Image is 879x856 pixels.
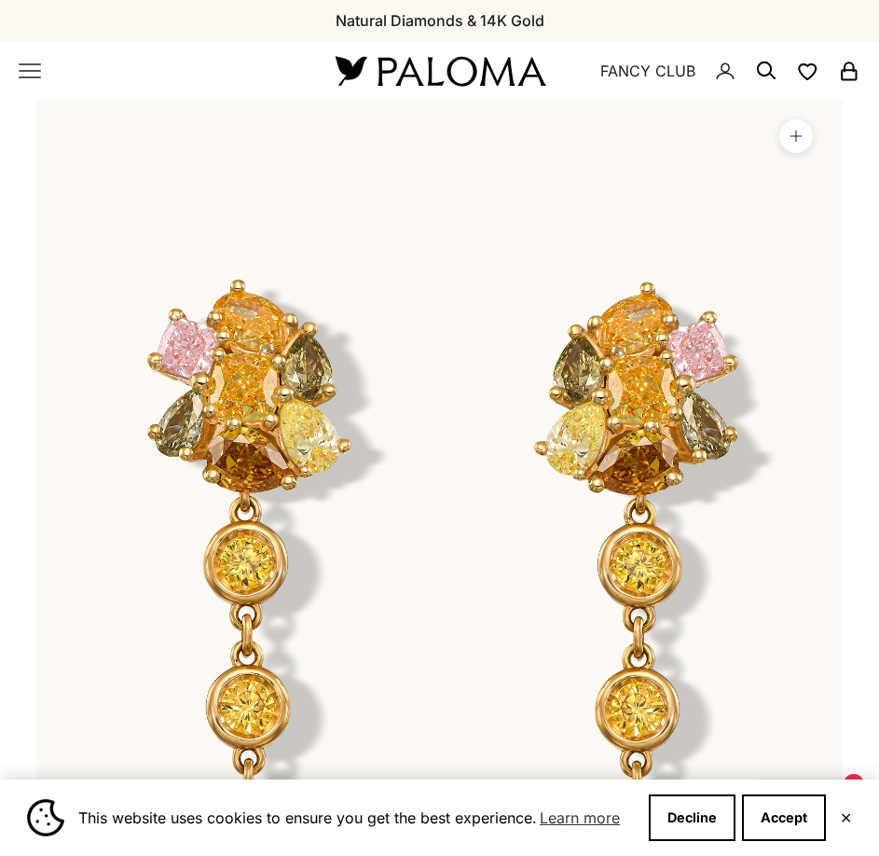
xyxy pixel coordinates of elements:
[27,799,64,836] img: Cookie banner
[649,794,735,841] button: Decline
[336,8,544,33] p: Natural Diamonds & 14K Gold
[600,59,695,83] a: FANCY CLUB
[19,60,291,82] nav: Primary navigation
[78,804,634,832] span: This website uses cookies to ensure you get the best experience.
[600,41,860,101] nav: Secondary navigation
[742,794,826,841] button: Accept
[537,804,623,832] a: Learn more
[840,812,852,823] button: Close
